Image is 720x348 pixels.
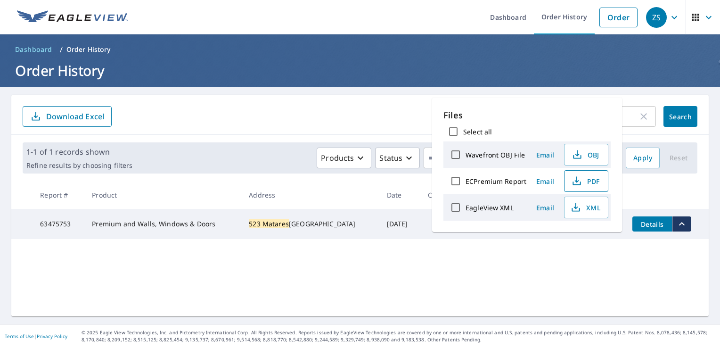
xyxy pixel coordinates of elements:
[66,45,111,54] p: Order History
[23,106,112,127] button: Download Excel
[46,111,104,122] p: Download Excel
[317,148,371,168] button: Products
[241,181,379,209] th: Address
[5,333,34,340] a: Terms of Use
[84,209,241,239] td: Premium and Walls, Windows & Doors
[570,202,600,213] span: XML
[249,219,371,229] div: [GEOGRAPHIC_DATA]
[11,42,56,57] a: Dashboard
[570,149,600,160] span: OBJ
[534,203,556,212] span: Email
[570,175,600,187] span: PDF
[321,152,354,164] p: Products
[564,170,608,192] button: PDF
[530,148,560,162] button: Email
[663,106,697,127] button: Search
[424,148,477,168] button: Orgs
[530,174,560,189] button: Email
[37,333,67,340] a: Privacy Policy
[672,216,691,232] button: filesDropdownBtn-63475753
[33,181,84,209] th: Report #
[26,146,132,157] p: 1-1 of 1 records shown
[379,181,420,209] th: Date
[5,333,67,339] p: |
[626,148,660,168] button: Apply
[463,127,492,136] label: Select all
[671,112,690,121] span: Search
[534,177,556,186] span: Email
[26,161,132,170] p: Refine results by choosing filters
[33,209,84,239] td: 63475753
[375,148,420,168] button: Status
[443,109,611,122] p: Files
[638,220,666,229] span: Details
[632,216,672,232] button: detailsBtn-63475753
[534,150,556,159] span: Email
[420,181,468,209] th: Claim ID
[379,152,402,164] p: Status
[11,61,709,80] h1: Order History
[564,197,608,218] button: XML
[60,44,63,55] li: /
[466,177,526,186] label: ECPremium Report
[599,8,638,27] a: Order
[15,45,52,54] span: Dashboard
[428,152,459,164] span: Orgs
[379,209,420,239] td: [DATE]
[466,150,525,159] label: Wavefront OBJ File
[564,144,608,166] button: OBJ
[466,203,514,212] label: EagleView XML
[249,219,289,228] mark: 523 Matares
[11,42,709,57] nav: breadcrumb
[84,181,241,209] th: Product
[17,10,128,25] img: EV Logo
[530,200,560,215] button: Email
[633,152,652,164] span: Apply
[646,7,667,28] div: ZS
[82,329,715,343] p: © 2025 Eagle View Technologies, Inc. and Pictometry International Corp. All Rights Reserved. Repo...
